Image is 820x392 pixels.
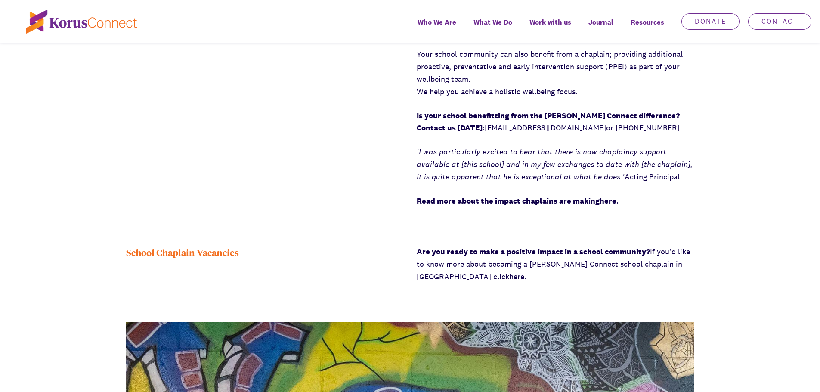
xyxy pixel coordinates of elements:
[529,16,571,28] span: Work with us
[418,16,456,28] span: Who We Are
[417,110,694,135] p: or [PHONE_NUMBER].
[417,48,694,98] p: Your school community can also benefit from a chaplain; providing additional proactive, preventat...
[580,12,622,43] a: Journal
[521,12,580,43] a: Work with us
[417,196,619,206] strong: Read more about the impact chaplains are making .
[485,123,606,133] a: [EMAIL_ADDRESS][DOMAIN_NAME]
[588,16,613,28] span: Journal
[600,196,616,206] a: here
[681,13,740,30] a: Donate
[417,147,693,182] em: 'I was particularly excited to hear that there is now chaplaincy support available at [this schoo...
[509,272,524,281] a: here
[126,246,404,283] div: School Chaplain Vacancies
[622,12,673,43] div: Resources
[748,13,811,30] a: Contact
[417,146,694,183] p: Acting Principal
[417,111,680,133] strong: Is your school benefitting from the [PERSON_NAME] Connect difference? Contact us [DATE]:
[26,10,137,34] img: korus-connect%2Fc5177985-88d5-491d-9cd7-4a1febad1357_logo.svg
[465,12,521,43] a: What We Do
[417,246,694,283] p: If you'd like to know more about becoming a [PERSON_NAME] Connect school chaplain in [GEOGRAPHIC_...
[417,247,650,256] strong: Are you ready to make a positive impact in a school community?
[409,12,465,43] a: Who We Are
[473,16,512,28] span: What We Do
